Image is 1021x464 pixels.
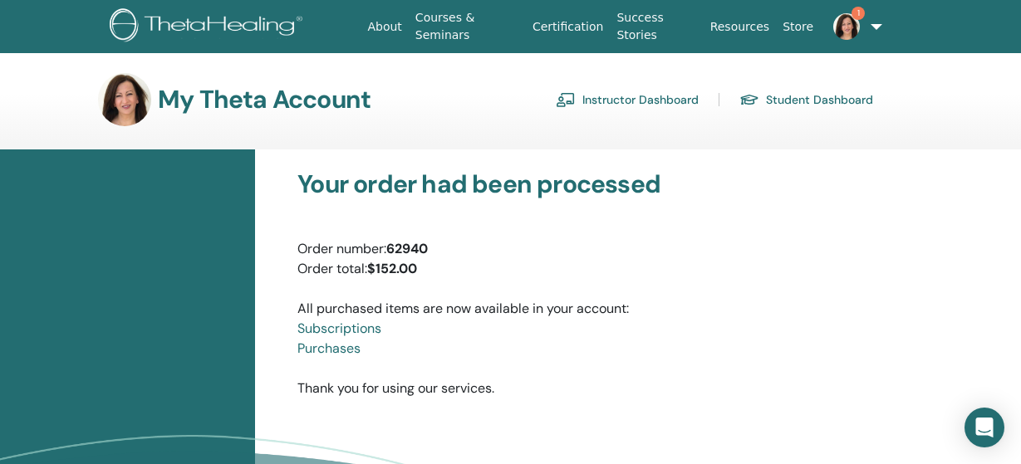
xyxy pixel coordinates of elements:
a: Subscriptions [297,320,381,337]
img: graduation-cap.svg [739,93,759,107]
a: Student Dashboard [739,86,873,113]
h3: Your order had been processed [297,169,889,199]
div: Thank you for using our services. [285,169,901,398]
a: Store [776,12,820,42]
div: Order number: [297,239,889,259]
strong: $152.00 [367,260,417,277]
div: Order total: [297,259,889,279]
img: default.jpg [833,13,860,40]
a: Resources [704,12,777,42]
div: Open Intercom Messenger [965,408,1004,447]
h3: My Theta Account [158,85,371,115]
a: Instructor Dashboard [556,86,699,113]
img: default.jpg [98,73,151,126]
a: Purchases [297,339,361,357]
img: chalkboard-teacher.svg [556,92,576,107]
a: Courses & Seminars [409,2,526,51]
strong: 62940 [386,240,428,257]
a: Certification [526,12,610,42]
a: About [361,12,408,42]
span: 1 [852,7,865,20]
div: All purchased items are now available in your account: [297,279,889,359]
a: Success Stories [610,2,703,51]
img: logo.png [110,8,308,46]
